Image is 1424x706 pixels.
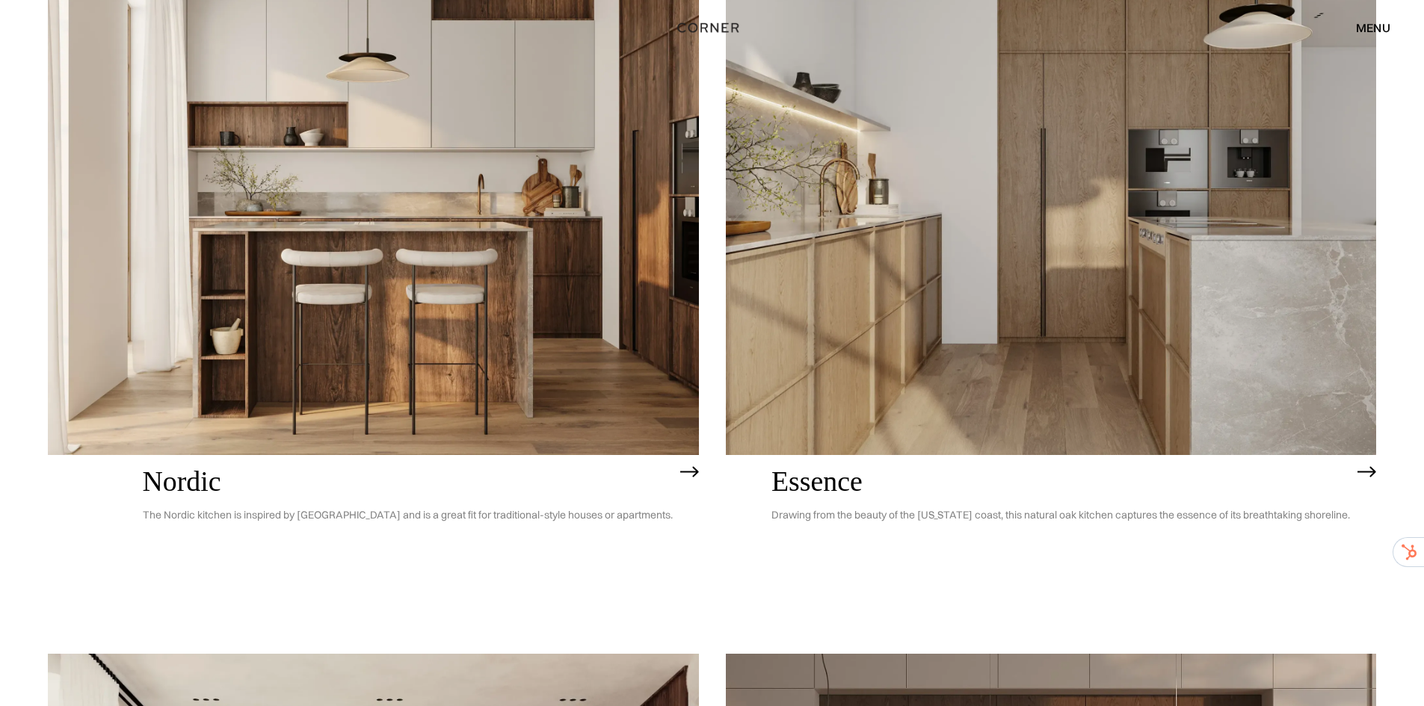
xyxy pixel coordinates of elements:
h2: Nordic [143,466,673,498]
a: home [659,18,765,37]
p: Drawing from the beauty of the [US_STATE] coast, this natural oak kitchen captures the essence of... [771,497,1350,533]
p: The Nordic kitchen is inspired by [GEOGRAPHIC_DATA] and is a great fit for traditional-style hous... [143,497,673,533]
h2: Essence [771,466,1350,498]
div: menu [1356,22,1390,34]
div: menu [1341,15,1390,40]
